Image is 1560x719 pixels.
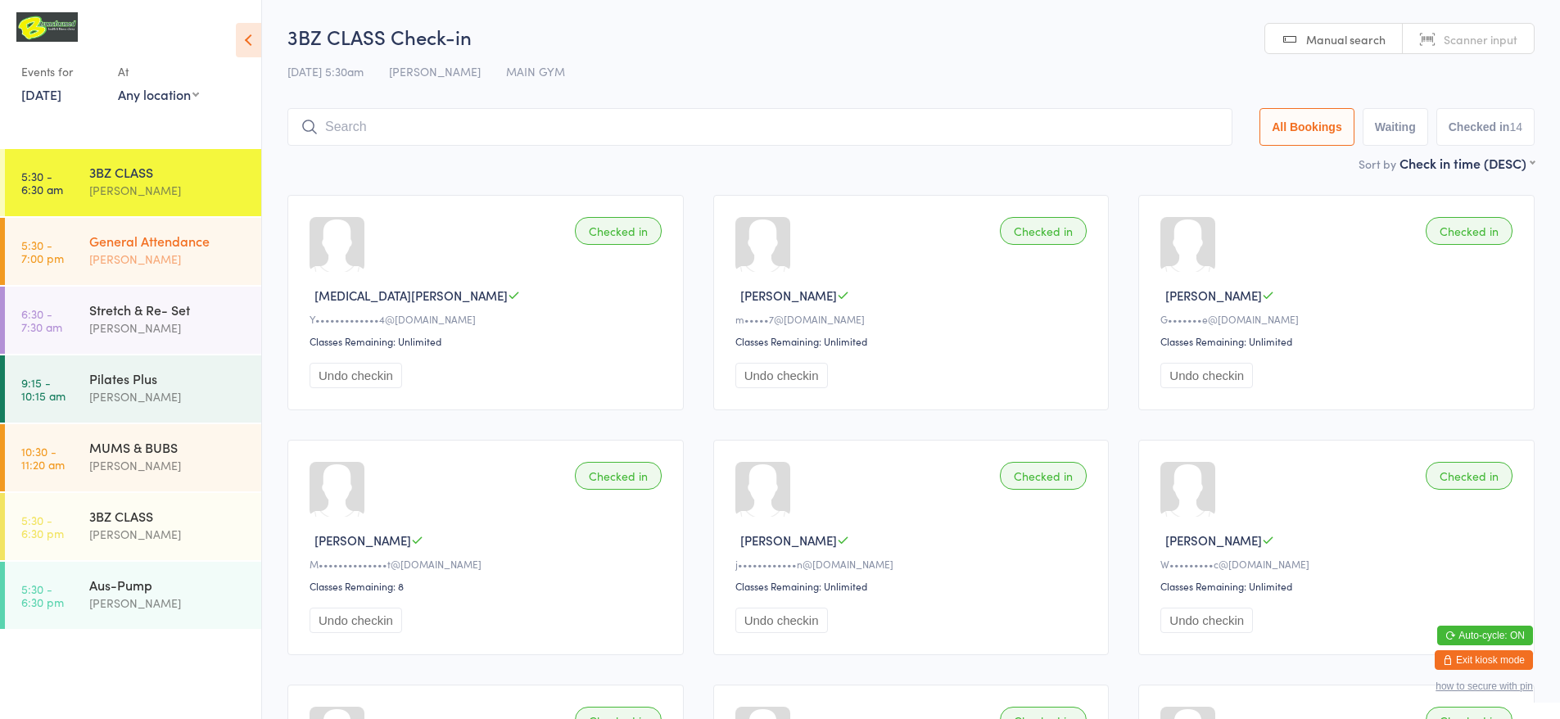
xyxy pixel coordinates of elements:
span: [PERSON_NAME] [740,287,837,304]
div: Classes Remaining: Unlimited [735,334,1092,348]
div: 14 [1509,120,1522,133]
img: B Transformed Gym [16,12,78,42]
div: G•••••••e@[DOMAIN_NAME] [1160,312,1517,326]
time: 5:30 - 6:30 pm [21,582,64,608]
a: 5:30 -6:30 pm3BZ CLASS[PERSON_NAME] [5,493,261,560]
div: [PERSON_NAME] [89,525,247,544]
div: Checked in [1426,217,1513,245]
div: Checked in [575,217,662,245]
div: 3BZ CLASS [89,507,247,525]
button: Undo checkin [735,608,828,633]
time: 5:30 - 6:30 pm [21,513,64,540]
span: [MEDICAL_DATA][PERSON_NAME] [314,287,508,304]
h2: 3BZ CLASS Check-in [287,23,1535,50]
span: [PERSON_NAME] [1165,531,1262,549]
div: Classes Remaining: Unlimited [735,579,1092,593]
button: Undo checkin [310,363,402,388]
span: Scanner input [1444,31,1517,47]
label: Sort by [1359,156,1396,172]
span: [PERSON_NAME] [314,531,411,549]
div: Classes Remaining: 8 [310,579,667,593]
button: Auto-cycle: ON [1437,626,1533,645]
span: Manual search [1306,31,1386,47]
div: [PERSON_NAME] [89,456,247,475]
div: Pilates Plus [89,369,247,387]
div: Any location [118,85,199,103]
span: [PERSON_NAME] [1165,287,1262,304]
a: [DATE] [21,85,61,103]
span: MAIN GYM [506,63,565,79]
time: 10:30 - 11:20 am [21,445,65,471]
div: [PERSON_NAME] [89,181,247,200]
span: [PERSON_NAME] [740,531,837,549]
span: [PERSON_NAME] [389,63,481,79]
button: Waiting [1363,108,1428,146]
div: Classes Remaining: Unlimited [310,334,667,348]
div: m•••••7@[DOMAIN_NAME] [735,312,1092,326]
button: All Bookings [1259,108,1354,146]
div: [PERSON_NAME] [89,594,247,613]
a: 5:30 -6:30 pmAus-Pump[PERSON_NAME] [5,562,261,629]
div: MUMS & BUBS [89,438,247,456]
a: 5:30 -6:30 am3BZ CLASS[PERSON_NAME] [5,149,261,216]
div: Check in time (DESC) [1399,154,1535,172]
button: Undo checkin [735,363,828,388]
div: 3BZ CLASS [89,163,247,181]
input: Search [287,108,1232,146]
div: [PERSON_NAME] [89,250,247,269]
button: Undo checkin [1160,363,1253,388]
div: [PERSON_NAME] [89,319,247,337]
div: Y•••••••••••••4@[DOMAIN_NAME] [310,312,667,326]
button: how to secure with pin [1436,681,1533,692]
div: Classes Remaining: Unlimited [1160,579,1517,593]
time: 6:30 - 7:30 am [21,307,62,333]
div: Stretch & Re- Set [89,301,247,319]
a: 10:30 -11:20 amMUMS & BUBS[PERSON_NAME] [5,424,261,491]
div: Checked in [575,462,662,490]
div: Checked in [1000,217,1087,245]
div: W•••••••••c@[DOMAIN_NAME] [1160,557,1517,571]
div: [PERSON_NAME] [89,387,247,406]
a: 6:30 -7:30 amStretch & Re- Set[PERSON_NAME] [5,287,261,354]
div: Aus-Pump [89,576,247,594]
div: Checked in [1000,462,1087,490]
time: 5:30 - 6:30 am [21,170,63,196]
button: Checked in14 [1436,108,1535,146]
div: Checked in [1426,462,1513,490]
time: 5:30 - 7:00 pm [21,238,64,265]
div: Classes Remaining: Unlimited [1160,334,1517,348]
a: 5:30 -7:00 pmGeneral Attendance[PERSON_NAME] [5,218,261,285]
button: Undo checkin [310,608,402,633]
div: At [118,58,199,85]
time: 9:15 - 10:15 am [21,376,66,402]
button: Exit kiosk mode [1435,650,1533,670]
a: 9:15 -10:15 amPilates Plus[PERSON_NAME] [5,355,261,423]
span: [DATE] 5:30am [287,63,364,79]
div: Events for [21,58,102,85]
button: Undo checkin [1160,608,1253,633]
div: General Attendance [89,232,247,250]
div: j••••••••••••n@[DOMAIN_NAME] [735,557,1092,571]
div: M••••••••••••••t@[DOMAIN_NAME] [310,557,667,571]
